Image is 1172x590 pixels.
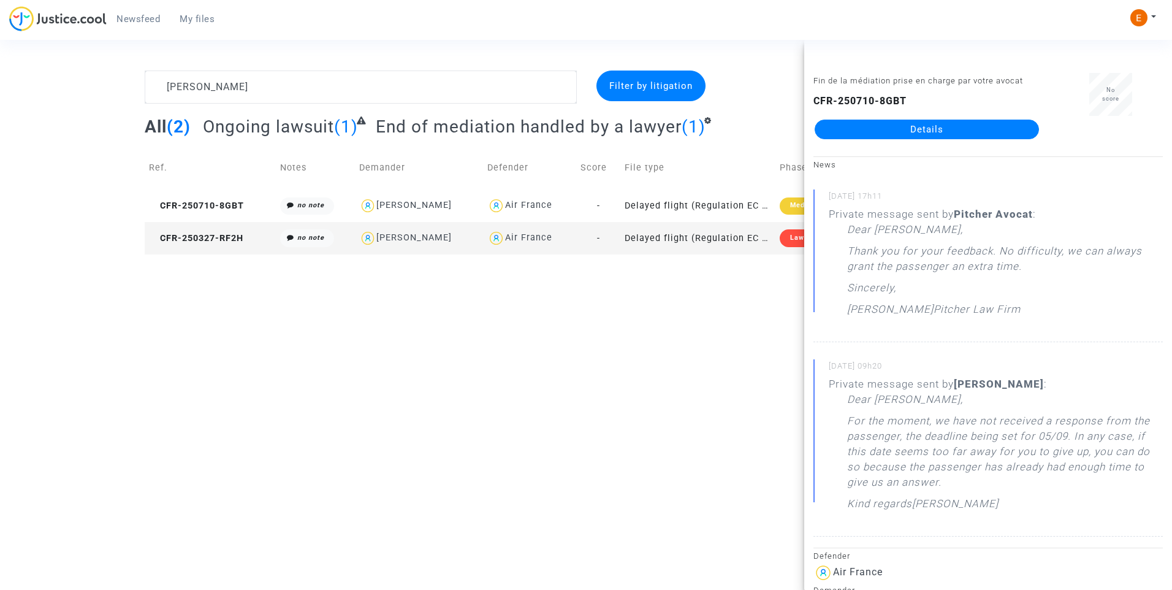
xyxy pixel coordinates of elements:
[170,10,224,28] a: My files
[620,190,775,222] td: Delayed flight (Regulation EC 261/2004)
[775,146,856,190] td: Phase
[297,234,324,242] i: no note
[483,146,576,190] td: Defender
[815,120,1039,139] a: Details
[107,10,170,28] a: Newsfeed
[505,200,552,210] div: Air France
[505,232,552,243] div: Air France
[376,117,682,137] span: End of mediation handled by a lawyer
[597,233,600,243] span: -
[620,146,775,190] td: File type
[487,229,505,247] img: icon-user.svg
[334,117,358,137] span: (1)
[576,146,620,190] td: Score
[829,191,1163,207] small: [DATE] 17h11
[954,208,1033,220] b: Pitcher Avocat
[813,95,907,107] b: CFR-250710-8GBT
[359,197,377,215] img: icon-user.svg
[682,117,706,137] span: (1)
[813,160,836,169] small: News
[355,146,484,190] td: Demander
[847,243,1163,280] p: Thank you for your feedback. No difficulty, we can always grant the passenger an extra time.
[780,197,835,215] div: Mediation
[609,80,693,91] span: Filter by litigation
[1130,9,1147,26] img: ACg8ocIeiFvHKe4dA5oeRFd_CiCnuxWUEc1A2wYhRJE3TTWt=s96-c
[487,197,505,215] img: icon-user.svg
[597,201,600,211] span: -
[1102,86,1119,102] span: No score
[167,117,191,137] span: (2)
[203,117,334,137] span: Ongoing lawsuit
[297,201,324,209] i: no note
[813,76,1023,85] small: Fin de la médiation prise en charge par votre avocat
[376,232,452,243] div: [PERSON_NAME]
[149,201,244,211] span: CFR-250710-8GBT
[359,229,377,247] img: icon-user.svg
[376,200,452,210] div: [PERSON_NAME]
[9,6,107,31] img: jc-logo.svg
[145,117,167,137] span: All
[780,229,828,247] div: Lawsuit
[620,222,775,255] td: Delayed flight (Regulation EC 261/2004)
[276,146,355,190] td: Notes
[847,222,963,243] p: Dear [PERSON_NAME],
[180,13,215,25] span: My files
[149,233,243,243] span: CFR-250327-RF2H
[829,207,1163,323] div: Private message sent by :
[145,146,276,190] td: Ref.
[116,13,160,25] span: Newsfeed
